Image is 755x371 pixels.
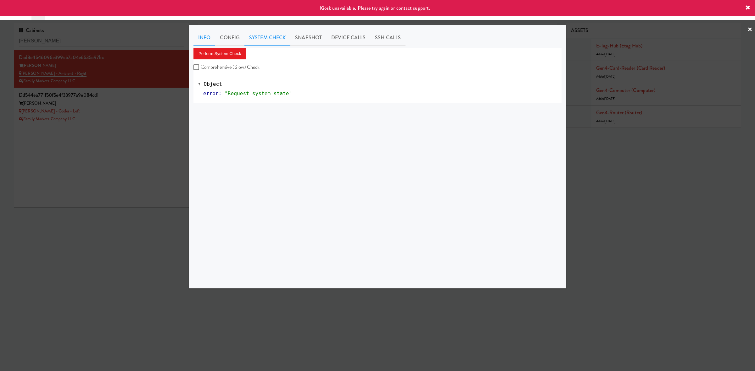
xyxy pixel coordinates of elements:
a: × [747,20,752,40]
button: Perform System Check [193,48,246,59]
a: Info [193,30,215,46]
span: error [203,90,219,96]
a: SSH Calls [370,30,405,46]
input: Comprehensive (Slow) Check [193,65,201,70]
span: : [219,90,222,96]
a: Snapshot [290,30,327,46]
label: Comprehensive (Slow) Check [193,63,260,72]
a: System Check [244,30,290,46]
span: "Request system state" [225,90,292,96]
a: Device Calls [327,30,370,46]
span: Kiosk unavailable. Please try again or contact support. [320,4,430,12]
a: Config [215,30,244,46]
span: Object [204,81,222,87]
